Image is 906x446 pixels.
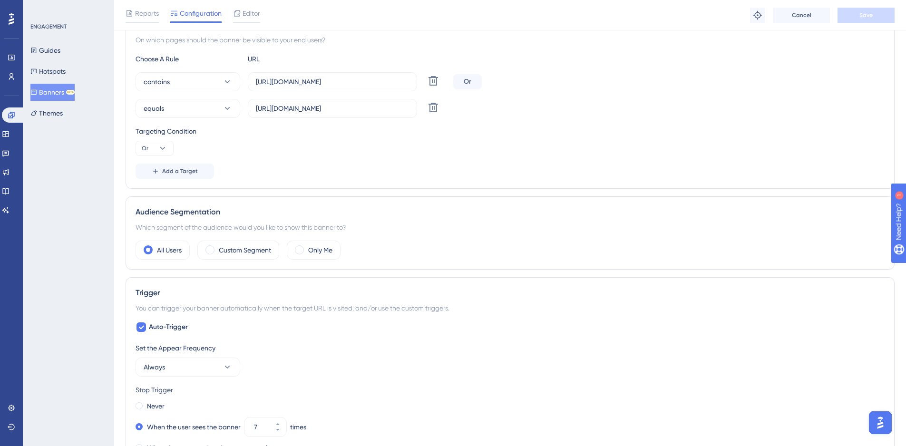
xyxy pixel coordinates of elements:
[136,126,885,137] div: Targeting Condition
[135,8,159,19] span: Reports
[30,105,63,122] button: Themes
[136,384,885,396] div: Stop Trigger
[157,244,182,256] label: All Users
[66,5,69,12] div: 1
[22,2,59,14] span: Need Help?
[144,361,165,373] span: Always
[136,342,885,354] div: Set the Appear Frequency
[144,103,164,114] span: equals
[136,164,214,179] button: Add a Target
[792,11,811,19] span: Cancel
[30,42,60,59] button: Guides
[142,145,148,152] span: Or
[144,76,170,87] span: contains
[136,53,240,65] div: Choose A Rule
[136,99,240,118] button: equals
[30,23,67,30] div: ENGAGEMENT
[149,321,188,333] span: Auto-Trigger
[243,8,260,19] span: Editor
[248,53,352,65] div: URL
[147,400,165,412] label: Never
[136,302,885,314] div: You can trigger your banner automatically when the target URL is visited, and/or use the custom t...
[180,8,222,19] span: Configuration
[136,34,885,46] div: On which pages should the banner be visible to your end users?
[838,8,895,23] button: Save
[30,84,75,101] button: BannersBETA
[147,421,241,433] label: When the user sees the banner
[136,287,885,299] div: Trigger
[30,63,66,80] button: Hotspots
[290,421,306,433] div: times
[219,244,271,256] label: Custom Segment
[136,358,240,377] button: Always
[308,244,332,256] label: Only Me
[136,222,885,233] div: Which segment of the audience would you like to show this banner to?
[859,11,873,19] span: Save
[136,206,885,218] div: Audience Segmentation
[162,167,198,175] span: Add a Target
[136,141,174,156] button: Or
[66,90,75,95] div: BETA
[773,8,830,23] button: Cancel
[256,77,409,87] input: yourwebsite.com/path
[453,74,482,89] div: Or
[136,72,240,91] button: contains
[866,408,895,437] iframe: UserGuiding AI Assistant Launcher
[256,103,409,114] input: yourwebsite.com/path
